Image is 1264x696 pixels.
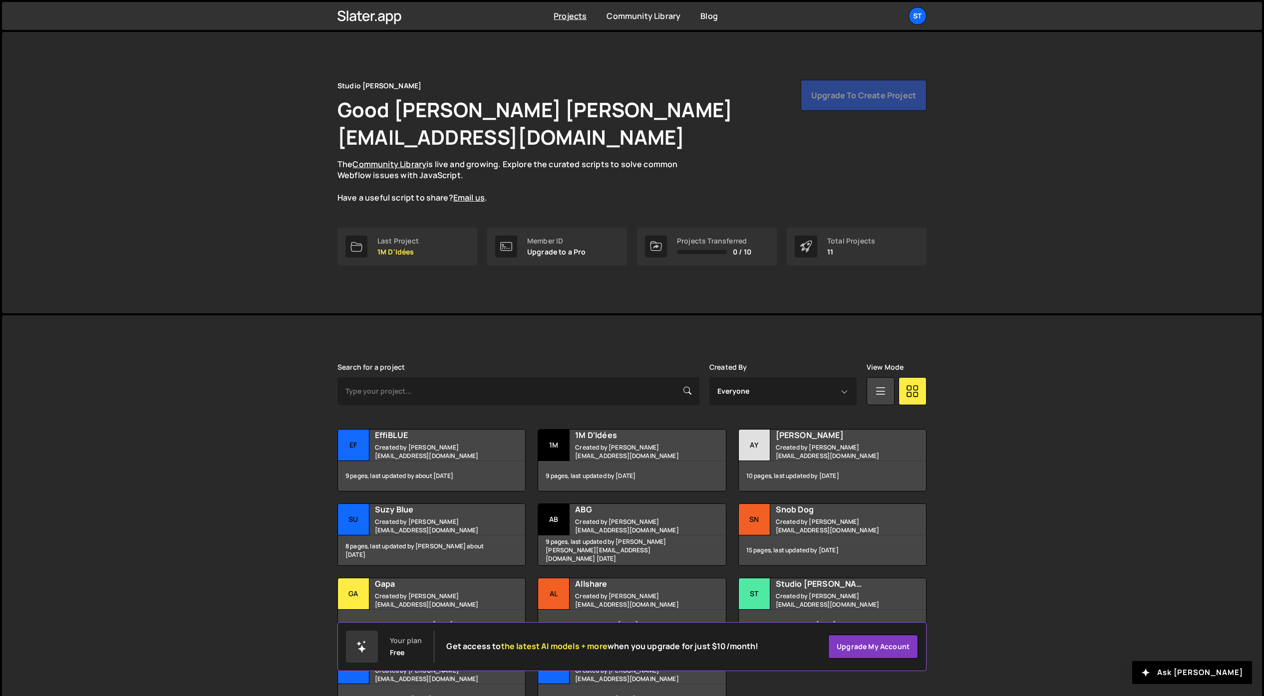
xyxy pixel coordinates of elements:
div: AB [538,504,570,535]
div: 15 pages, last updated by [DATE] [739,535,926,565]
h2: Snob Dog [776,504,896,515]
a: 1M 1M D'Idées Created by [PERSON_NAME][EMAIL_ADDRESS][DOMAIN_NAME] 9 pages, last updated by [DATE] [538,429,726,491]
h2: Suzy Blue [375,504,495,515]
div: 10 pages, last updated by [DATE] [739,461,926,491]
span: the latest AI models + more [501,641,608,652]
input: Type your project... [337,377,699,405]
h2: 1M D'Idées [575,430,695,441]
p: The is live and growing. Explore the curated scripts to solve common Webflow issues with JavaScri... [337,159,697,204]
div: Studio [PERSON_NAME] [337,80,421,92]
a: Al Allshare Created by [PERSON_NAME][EMAIL_ADDRESS][DOMAIN_NAME] 13 pages, last updated by [DATE] [538,578,726,640]
div: Last Project [377,237,419,245]
a: Ga Gapa Created by [PERSON_NAME][EMAIL_ADDRESS][DOMAIN_NAME] 7 pages, last updated by about [DATE] [337,578,526,640]
p: 11 [827,248,875,256]
small: Created by [PERSON_NAME][EMAIL_ADDRESS][DOMAIN_NAME] [776,517,896,534]
button: Ask [PERSON_NAME] [1132,661,1252,684]
a: St [909,7,927,25]
label: Search for a project [337,363,405,371]
a: Ef EffiBLUE Created by [PERSON_NAME][EMAIL_ADDRESS][DOMAIN_NAME] 9 pages, last updated by about [... [337,429,526,491]
a: Sn Snob Dog Created by [PERSON_NAME][EMAIL_ADDRESS][DOMAIN_NAME] 15 pages, last updated by [DATE] [738,503,927,566]
div: Projects Transferred [677,237,751,245]
div: Ay [739,430,770,461]
p: 1M D'Idées [377,248,419,256]
div: 6 pages, last updated by [DATE] [739,610,926,640]
h2: Studio [PERSON_NAME] [776,578,896,589]
h1: Good [PERSON_NAME] [PERSON_NAME][EMAIL_ADDRESS][DOMAIN_NAME] [337,96,837,151]
a: Last Project 1M D'Idées [337,228,477,265]
div: 9 pages, last updated by [DATE] [538,461,725,491]
p: Upgrade to a Pro [527,248,586,256]
label: View Mode [867,363,904,371]
small: Created by [PERSON_NAME][EMAIL_ADDRESS][DOMAIN_NAME] [375,443,495,460]
div: Total Projects [827,237,875,245]
h2: Gapa [375,578,495,589]
a: Community Library [352,159,426,170]
h2: Allshare [575,578,695,589]
small: Created by [PERSON_NAME][EMAIL_ADDRESS][DOMAIN_NAME] [575,666,695,683]
div: Su [338,504,369,535]
a: Upgrade my account [828,635,918,659]
small: Created by [PERSON_NAME][EMAIL_ADDRESS][DOMAIN_NAME] [575,592,695,609]
small: Created by [PERSON_NAME][EMAIL_ADDRESS][DOMAIN_NAME] [375,517,495,534]
div: Al [538,578,570,610]
a: Ay [PERSON_NAME] Created by [PERSON_NAME][EMAIL_ADDRESS][DOMAIN_NAME] 10 pages, last updated by [... [738,429,927,491]
a: Su Suzy Blue Created by [PERSON_NAME][EMAIL_ADDRESS][DOMAIN_NAME] 8 pages, last updated by [PERSO... [337,503,526,566]
div: 1M [538,430,570,461]
div: Member ID [527,237,586,245]
div: St [739,578,770,610]
div: Sn [739,504,770,535]
h2: Get access to when you upgrade for just $10/month! [446,642,758,651]
h2: [PERSON_NAME] [776,430,896,441]
h2: ABG [575,504,695,515]
div: Free [390,649,405,657]
div: Ga [338,578,369,610]
div: 13 pages, last updated by [DATE] [538,610,725,640]
small: Created by [PERSON_NAME][EMAIL_ADDRESS][DOMAIN_NAME] [776,443,896,460]
div: Your plan [390,637,422,645]
h2: EffiBLUE [375,430,495,441]
a: Blog [700,10,718,21]
a: Projects [554,10,587,21]
a: St Studio [PERSON_NAME] Created by [PERSON_NAME][EMAIL_ADDRESS][DOMAIN_NAME] 6 pages, last update... [738,578,927,640]
span: 0 / 10 [733,248,751,256]
small: Created by [PERSON_NAME][EMAIL_ADDRESS][DOMAIN_NAME] [575,443,695,460]
a: Community Library [607,10,680,21]
div: 9 pages, last updated by about [DATE] [338,461,525,491]
div: Ef [338,430,369,461]
small: Created by [PERSON_NAME][EMAIL_ADDRESS][DOMAIN_NAME] [375,592,495,609]
div: 9 pages, last updated by [PERSON_NAME] [PERSON_NAME][EMAIL_ADDRESS][DOMAIN_NAME] [DATE] [538,535,725,565]
small: Created by [PERSON_NAME][EMAIL_ADDRESS][DOMAIN_NAME] [776,592,896,609]
div: 8 pages, last updated by [PERSON_NAME] about [DATE] [338,535,525,565]
small: Created by [PERSON_NAME][EMAIL_ADDRESS][DOMAIN_NAME] [375,666,495,683]
a: Email us [453,192,485,203]
small: Created by [PERSON_NAME][EMAIL_ADDRESS][DOMAIN_NAME] [575,517,695,534]
div: 7 pages, last updated by about [DATE] [338,610,525,640]
label: Created By [709,363,747,371]
a: AB ABG Created by [PERSON_NAME][EMAIL_ADDRESS][DOMAIN_NAME] 9 pages, last updated by [PERSON_NAME... [538,503,726,566]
